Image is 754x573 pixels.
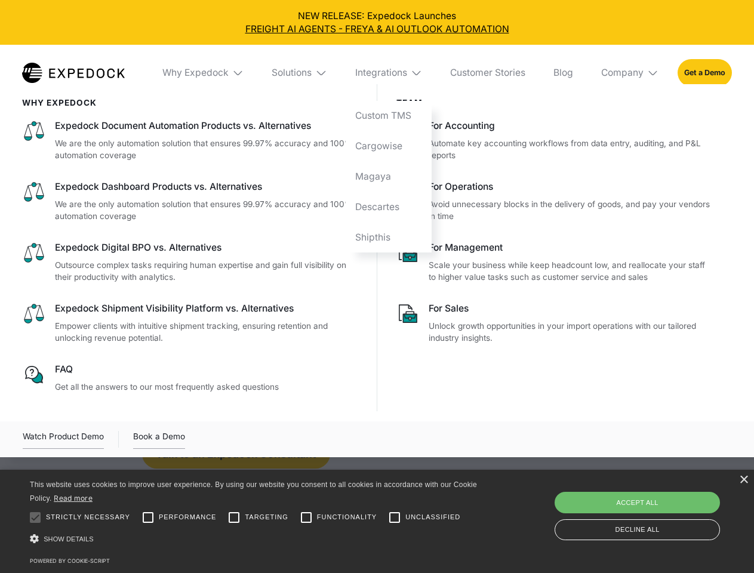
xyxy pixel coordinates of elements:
a: Customer Stories [441,45,534,101]
div: Expedock Document Automation Products vs. Alternatives [55,119,358,133]
div: Expedock Dashboard Products vs. Alternatives [55,180,358,193]
span: Performance [159,512,217,522]
div: For Operations [429,180,713,193]
span: Targeting [245,512,288,522]
p: Empower clients with intuitive shipment tracking, ensuring retention and unlocking revenue potent... [55,320,358,344]
a: Get a Demo [678,59,732,86]
a: FAQGet all the answers to our most frequently asked questions [22,363,358,393]
a: Expedock Dashboard Products vs. AlternativesWe are the only automation solution that ensures 99.9... [22,180,358,223]
p: Outsource complex tasks requiring human expertise and gain full visibility on their productivity ... [55,259,358,284]
a: FREIGHT AI AGENTS - FREYA & AI OUTLOOK AUTOMATION [10,23,745,36]
div: Integrations [346,45,432,101]
iframe: Chat Widget [555,444,754,573]
div: Watch Product Demo [23,430,104,449]
a: Book a Demo [133,430,185,449]
a: Descartes [346,192,432,222]
div: Integrations [355,67,407,79]
a: Shipthis [346,222,432,252]
p: Scale your business while keep headcount low, and reallocate your staff to higher value tasks suc... [429,259,713,284]
p: Avoid unnecessary blocks in the delivery of goods, and pay your vendors in time [429,198,713,223]
span: Unclassified [405,512,460,522]
span: This website uses cookies to improve user experience. By using our website you consent to all coo... [30,480,477,503]
a: For AccountingAutomate key accounting workflows from data entry, auditing, and P&L reports [396,119,713,162]
div: NEW RELEASE: Expedock Launches [10,10,745,36]
span: Functionality [317,512,377,522]
a: Powered by cookie-script [30,557,110,564]
div: Expedock Shipment Visibility Platform vs. Alternatives [55,302,358,315]
a: For OperationsAvoid unnecessary blocks in the delivery of goods, and pay your vendors in time [396,180,713,223]
div: Company [601,67,644,79]
p: Get all the answers to our most frequently asked questions [55,381,358,393]
p: Unlock growth opportunities in your import operations with our tailored industry insights. [429,320,713,344]
a: For ManagementScale your business while keep headcount low, and reallocate your staff to higher v... [396,241,713,284]
p: We are the only automation solution that ensures 99.97% accuracy and 100% automation coverage [55,198,358,223]
div: Show details [30,531,481,547]
div: Team [396,98,713,107]
a: Expedock Digital BPO vs. AlternativesOutsource complex tasks requiring human expertise and gain f... [22,241,358,284]
a: Expedock Document Automation Products vs. AlternativesWe are the only automation solution that en... [22,119,358,162]
a: Read more [54,494,93,503]
div: FAQ [55,363,358,376]
div: WHy Expedock [22,98,358,107]
span: Show details [44,535,94,543]
div: Company [592,45,668,101]
p: We are the only automation solution that ensures 99.97% accuracy and 100% automation coverage [55,137,358,162]
a: Cargowise [346,131,432,162]
a: open lightbox [23,430,104,449]
a: For SalesUnlock growth opportunities in your import operations with our tailored industry insights. [396,302,713,344]
a: Blog [544,45,582,101]
a: Expedock Shipment Visibility Platform vs. AlternativesEmpower clients with intuitive shipment tra... [22,302,358,344]
div: Solutions [263,45,337,101]
p: Automate key accounting workflows from data entry, auditing, and P&L reports [429,137,713,162]
div: For Sales [429,302,713,315]
div: For Management [429,241,713,254]
a: Custom TMS [346,101,432,131]
div: For Accounting [429,119,713,133]
nav: Integrations [346,101,432,252]
a: Magaya [346,161,432,192]
div: Solutions [272,67,312,79]
div: Why Expedock [153,45,253,101]
div: Why Expedock [162,67,229,79]
span: Strictly necessary [46,512,130,522]
div: Expedock Digital BPO vs. Alternatives [55,241,358,254]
